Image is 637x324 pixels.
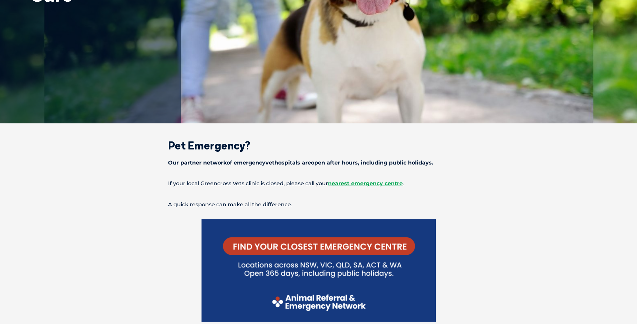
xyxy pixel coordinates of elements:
span: . [403,180,404,187]
span: of emergency [227,159,265,166]
span: hospitals [274,159,300,166]
a: nearest emergency centre [328,180,403,187]
span: A quick response can make all the difference. [168,201,292,208]
span: open after hours, including public holidays. [311,159,433,166]
h2: Pet Emergency? [145,140,493,151]
span: If your local Greencross Vets clinic is closed, please call your [168,180,328,187]
span: vet [265,159,274,166]
span: Our partner network [168,159,227,166]
button: Search [624,30,631,37]
span: are [302,159,311,166]
img: Find your local emergency centre [202,219,436,321]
